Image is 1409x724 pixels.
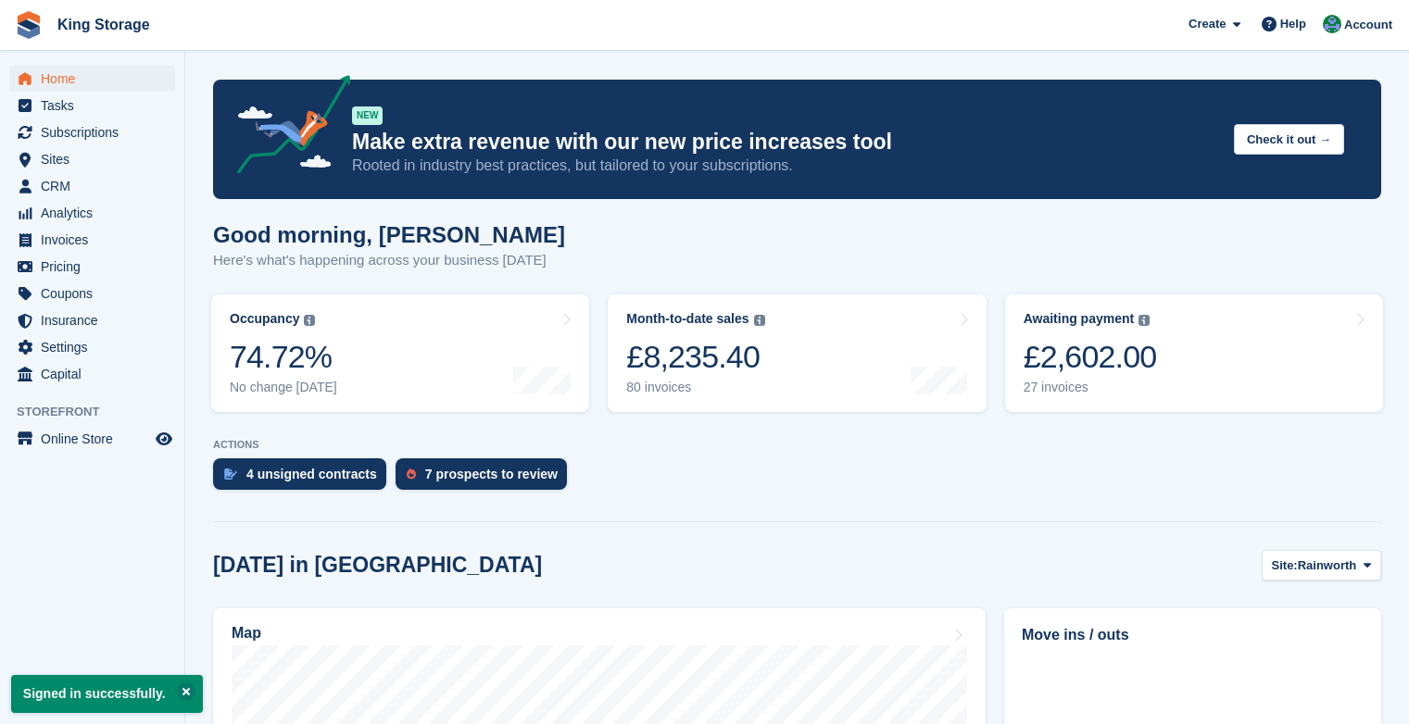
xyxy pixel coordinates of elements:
[1139,315,1150,326] img: icon-info-grey-7440780725fd019a000dd9b08b2336e03edf1995a4989e88bcd33f0948082b44.svg
[396,458,576,499] a: 7 prospects to review
[1280,15,1306,33] span: Help
[352,129,1219,156] p: Make extra revenue with our new price increases tool
[1298,556,1357,575] span: Rainworth
[41,93,152,119] span: Tasks
[1323,15,1341,33] img: John King
[213,553,542,578] h2: [DATE] in [GEOGRAPHIC_DATA]
[1005,294,1383,412] a: Awaiting payment £2,602.00 27 invoices
[213,458,396,499] a: 4 unsigned contracts
[9,281,175,306] a: menu
[9,173,175,199] a: menu
[41,334,152,360] span: Settings
[232,625,261,642] h2: Map
[213,222,565,247] h1: Good morning, [PERSON_NAME]
[1344,16,1392,34] span: Account
[41,146,152,172] span: Sites
[230,311,299,327] div: Occupancy
[1272,556,1298,575] span: Site:
[9,119,175,145] a: menu
[1262,550,1381,580] button: Site: Rainworth
[41,281,152,306] span: Coupons
[1024,311,1135,327] div: Awaiting payment
[352,156,1219,176] p: Rooted in industry best practices, but tailored to your subscriptions.
[9,307,175,333] a: menu
[9,334,175,360] a: menu
[50,9,157,40] a: King Storage
[1189,15,1226,33] span: Create
[9,146,175,172] a: menu
[9,200,175,226] a: menu
[9,254,175,280] a: menu
[754,315,765,326] img: icon-info-grey-7440780725fd019a000dd9b08b2336e03edf1995a4989e88bcd33f0948082b44.svg
[17,403,184,421] span: Storefront
[1024,380,1157,395] div: 27 invoices
[41,307,152,333] span: Insurance
[304,315,315,326] img: icon-info-grey-7440780725fd019a000dd9b08b2336e03edf1995a4989e88bcd33f0948082b44.svg
[352,106,383,125] div: NEW
[246,467,377,481] div: 4 unsigned contracts
[41,227,152,253] span: Invoices
[1022,624,1364,646] h2: Move ins / outs
[41,119,152,145] span: Subscriptions
[213,439,1381,451] p: ACTIONS
[626,380,764,395] div: 80 invoices
[153,428,175,450] a: Preview store
[9,426,175,452] a: menu
[608,294,986,412] a: Month-to-date sales £8,235.40 80 invoices
[425,467,558,481] div: 7 prospects to review
[9,66,175,92] a: menu
[211,294,589,412] a: Occupancy 74.72% No change [DATE]
[230,338,337,376] div: 74.72%
[9,93,175,119] a: menu
[1234,124,1344,155] button: Check it out →
[9,227,175,253] a: menu
[41,66,152,92] span: Home
[1024,338,1157,376] div: £2,602.00
[41,361,152,387] span: Capital
[230,380,337,395] div: No change [DATE]
[626,311,749,327] div: Month-to-date sales
[41,173,152,199] span: CRM
[11,675,203,713] p: Signed in successfully.
[15,11,43,39] img: stora-icon-8386f47178a22dfd0bd8f6a31ec36ba5ce8667c1dd55bd0f319d3a0aa187defe.svg
[41,200,152,226] span: Analytics
[9,361,175,387] a: menu
[213,250,565,271] p: Here's what's happening across your business [DATE]
[224,468,237,480] img: contract_signature_icon-13c848040528278c33f63329250d36e43548de30e8caae1d1a13099fd9432cc5.svg
[407,468,416,480] img: prospect-51fa495bee0391a8d652442698ab0144808aea92771e9ea1ae160a38d050c398.svg
[41,254,152,280] span: Pricing
[626,338,764,376] div: £8,235.40
[41,426,152,452] span: Online Store
[221,75,351,181] img: price-adjustments-announcement-icon-8257ccfd72463d97f412b2fc003d46551f7dbcb40ab6d574587a9cd5c0d94...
